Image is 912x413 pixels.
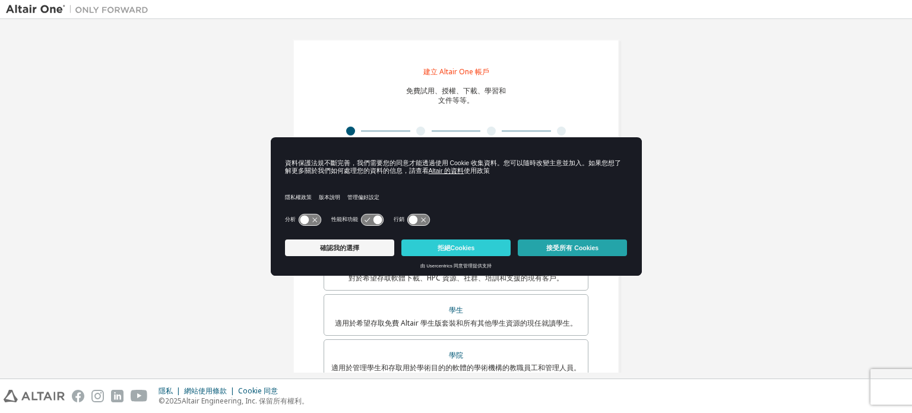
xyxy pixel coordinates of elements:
[159,386,173,396] font: 隱私
[159,396,165,406] font: ©
[165,396,182,406] font: 2025
[449,305,463,315] font: 學生
[72,390,84,402] img: facebook.svg
[331,362,581,373] font: 適用於管理學生和存取用於學術目的的軟體的學術機構的教職員工和管理人員。
[182,396,309,406] font: Altair Engineering, Inc. 保留所有權利。
[335,318,577,328] font: 適用於希望存取免費 Altair 學生版套裝和所有其他學生資源的現任就讀學生。
[423,67,489,77] font: 建立 Altair One 帳戶
[438,95,474,105] font: 文件等等。
[111,390,123,402] img: linkedin.svg
[238,386,278,396] font: Cookie 同意
[406,86,506,96] font: 免費試用、授權、下載、學習和
[4,390,65,402] img: altair_logo.svg
[6,4,154,15] img: 牽牛星一號
[91,390,104,402] img: instagram.svg
[349,273,563,283] font: 對於希望存取軟體下載、HPC 資源、社群、培訓和支援的現有客戶。
[131,390,148,402] img: youtube.svg
[184,386,227,396] font: 網站使用條款
[449,350,463,360] font: 學院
